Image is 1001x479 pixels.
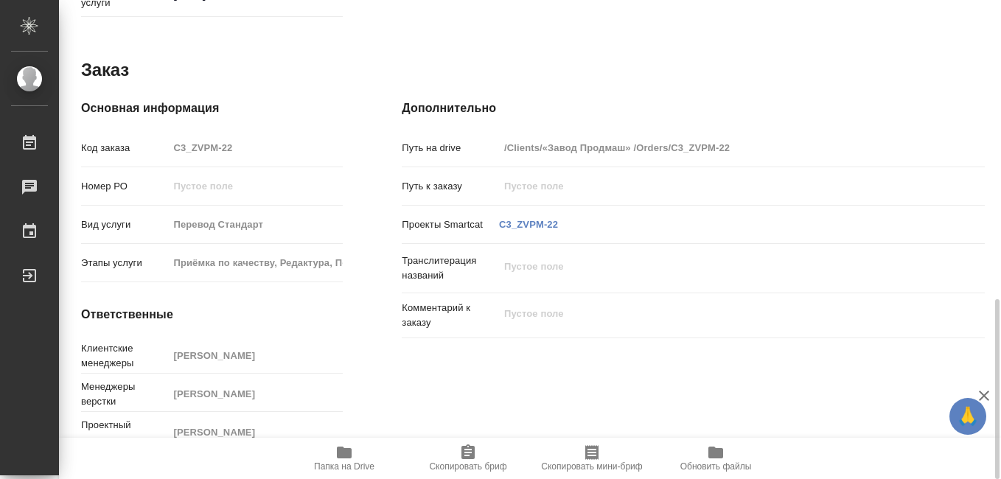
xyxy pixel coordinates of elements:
p: Номер РО [81,179,168,194]
input: Пустое поле [168,137,343,158]
p: Транслитерация названий [402,254,499,283]
a: C3_ZVPM-22 [499,219,558,230]
input: Пустое поле [168,214,343,235]
input: Пустое поле [499,175,936,197]
input: Пустое поле [168,383,343,405]
input: Пустое поле [168,252,343,273]
input: Пустое поле [499,137,936,158]
span: Скопировать мини-бриф [541,461,642,472]
span: 🙏 [955,401,980,432]
h4: Основная информация [81,99,343,117]
p: Путь на drive [402,141,499,155]
input: Пустое поле [168,345,343,366]
p: Вид услуги [81,217,168,232]
span: Папка на Drive [314,461,374,472]
input: Пустое поле [168,422,343,443]
span: Скопировать бриф [429,461,506,472]
button: Скопировать бриф [406,438,530,479]
button: Обновить файлы [654,438,778,479]
p: Путь к заказу [402,179,499,194]
button: 🙏 [949,398,986,435]
button: Скопировать мини-бриф [530,438,654,479]
h4: Ответственные [81,306,343,324]
p: Менеджеры верстки [81,380,168,409]
h2: Заказ [81,58,129,82]
p: Код заказа [81,141,168,155]
p: Клиентские менеджеры [81,341,168,371]
p: Этапы услуги [81,256,168,270]
p: Проектный менеджер [81,418,168,447]
input: Пустое поле [168,175,343,197]
p: Проекты Smartcat [402,217,499,232]
h4: Дополнительно [402,99,985,117]
button: Папка на Drive [282,438,406,479]
p: Комментарий к заказу [402,301,499,330]
span: Обновить файлы [680,461,752,472]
